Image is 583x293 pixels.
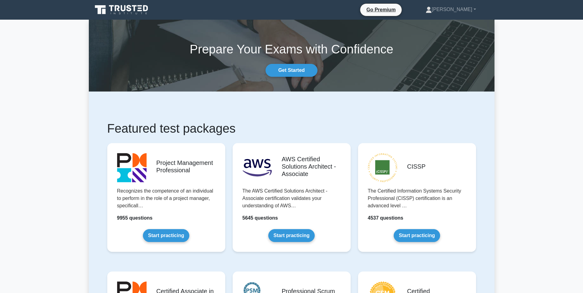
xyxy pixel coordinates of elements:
a: [PERSON_NAME] [411,3,491,16]
a: Start practicing [394,229,440,242]
a: Start practicing [268,229,315,242]
h1: Prepare Your Exams with Confidence [89,42,494,57]
h1: Featured test packages [107,121,476,136]
a: Get Started [266,64,317,77]
a: Go Premium [363,6,399,14]
a: Start practicing [143,229,189,242]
